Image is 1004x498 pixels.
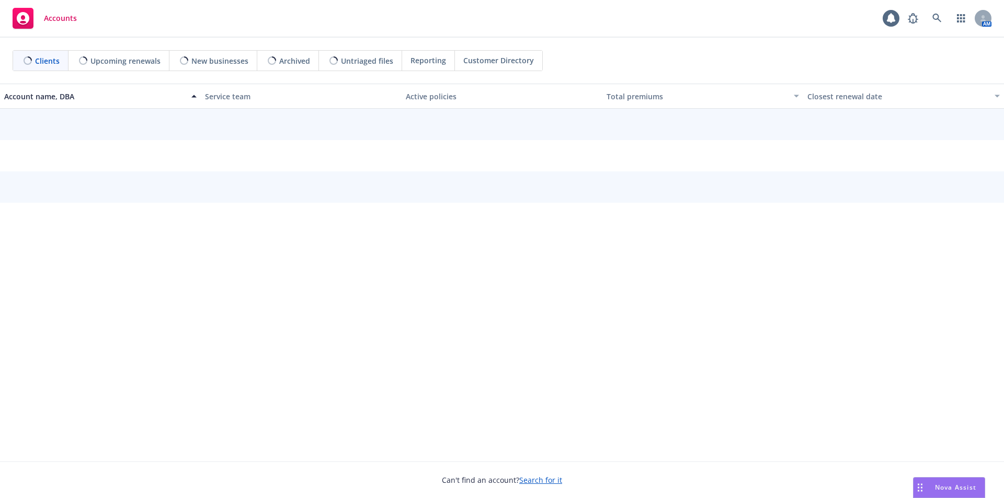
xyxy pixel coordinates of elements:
span: Archived [279,55,310,66]
button: Service team [201,84,402,109]
a: Accounts [8,4,81,33]
div: Account name, DBA [4,91,185,102]
a: Search [927,8,948,29]
button: Closest renewal date [803,84,1004,109]
span: Clients [35,55,60,66]
a: Search for it [519,475,562,485]
span: Untriaged files [341,55,393,66]
div: Active policies [406,91,598,102]
span: Customer Directory [463,55,534,66]
div: Total premiums [607,91,788,102]
span: Upcoming renewals [90,55,161,66]
div: Closest renewal date [807,91,988,102]
a: Report a Bug [903,8,923,29]
div: Service team [205,91,397,102]
span: Nova Assist [935,483,976,492]
button: Total premiums [602,84,803,109]
span: New businesses [191,55,248,66]
div: Drag to move [914,478,927,497]
span: Accounts [44,14,77,22]
button: Active policies [402,84,602,109]
span: Reporting [410,55,446,66]
a: Switch app [951,8,972,29]
span: Can't find an account? [442,474,562,485]
button: Nova Assist [913,477,985,498]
